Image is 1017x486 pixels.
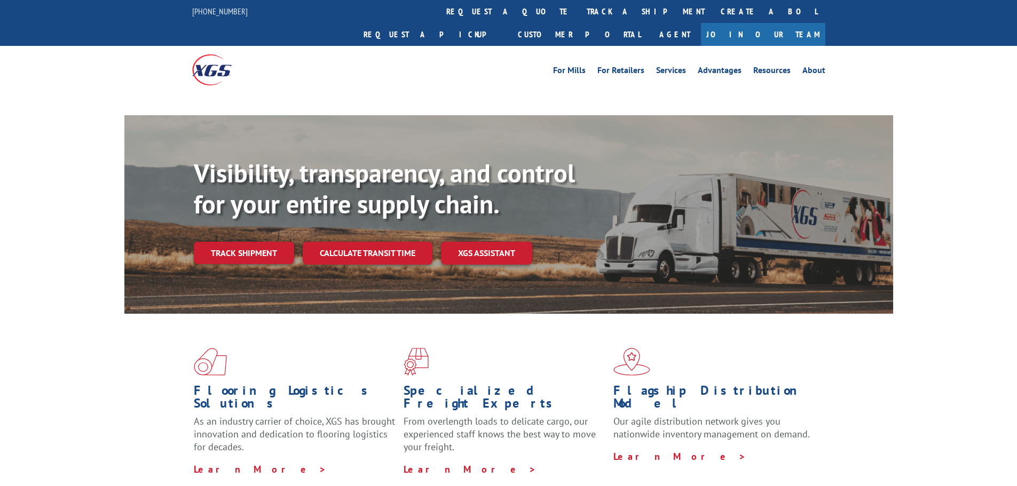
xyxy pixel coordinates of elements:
[753,66,791,78] a: Resources
[194,415,395,453] span: As an industry carrier of choice, XGS has brought innovation and dedication to flooring logistics...
[356,23,510,46] a: Request a pickup
[597,66,644,78] a: For Retailers
[701,23,825,46] a: Join Our Team
[613,450,746,463] a: Learn More >
[194,242,294,264] a: Track shipment
[194,348,227,376] img: xgs-icon-total-supply-chain-intelligence-red
[404,384,605,415] h1: Specialized Freight Experts
[404,463,537,475] a: Learn More >
[194,463,327,475] a: Learn More >
[656,66,686,78] a: Services
[404,415,605,463] p: From overlength loads to delicate cargo, our experienced staff knows the best way to move your fr...
[404,348,429,376] img: xgs-icon-focused-on-flooring-red
[194,156,575,220] b: Visibility, transparency, and control for your entire supply chain.
[613,348,650,376] img: xgs-icon-flagship-distribution-model-red
[649,23,701,46] a: Agent
[192,6,248,17] a: [PHONE_NUMBER]
[553,66,586,78] a: For Mills
[698,66,742,78] a: Advantages
[194,384,396,415] h1: Flooring Logistics Solutions
[303,242,432,265] a: Calculate transit time
[510,23,649,46] a: Customer Portal
[441,242,532,265] a: XGS ASSISTANT
[802,66,825,78] a: About
[613,384,815,415] h1: Flagship Distribution Model
[613,415,810,440] span: Our agile distribution network gives you nationwide inventory management on demand.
